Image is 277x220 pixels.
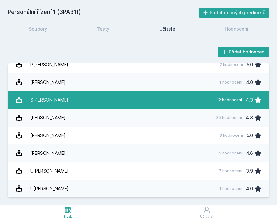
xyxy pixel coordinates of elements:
div: Uživatel [200,214,213,219]
div: 35 hodnocení [216,115,242,120]
div: U[PERSON_NAME] [30,165,69,177]
div: Testy [97,26,109,32]
a: [PERSON_NAME] 5 hodnocení 4.6 [8,144,269,162]
div: 12 hodnocení [217,97,242,103]
div: 5.0 [247,129,253,142]
a: U[PERSON_NAME] 7 hodnocení 3.9 [8,162,269,180]
div: [PERSON_NAME] [30,76,65,89]
div: 5 hodnocení [219,151,242,156]
div: Study [64,214,73,219]
a: Hodnocení [204,23,270,35]
div: 7 hodnocení [219,168,242,173]
div: [PERSON_NAME] [30,147,65,160]
a: [PERSON_NAME] 1 hodnocení 4.0 [8,73,269,91]
a: Učitelé [138,23,196,35]
div: 4.3 [246,94,253,106]
div: U[PERSON_NAME] [30,182,69,195]
div: 5.0 [247,58,253,71]
a: [PERSON_NAME] 3 hodnocení 5.0 [8,127,269,144]
div: 4.0 [246,76,253,89]
div: 4.0 [246,182,253,195]
div: P[PERSON_NAME] [30,58,68,71]
a: P[PERSON_NAME] 2 hodnocení 5.0 [8,56,269,73]
div: 1 hodnocení [219,80,242,85]
a: U[PERSON_NAME] 1 hodnocení 4.0 [8,180,269,198]
div: Hodnocení [225,26,248,32]
a: Soubory [8,23,68,35]
div: S[PERSON_NAME] [30,94,68,106]
a: Testy [76,23,131,35]
a: [PERSON_NAME] 35 hodnocení 4.8 [8,109,269,127]
div: 3 hodnocení [219,133,243,138]
div: 4.8 [246,111,253,124]
div: 3.9 [246,165,253,177]
div: [PERSON_NAME] [30,129,65,142]
div: Učitelé [159,26,175,32]
button: Přidat do mých předmětů [199,8,270,18]
button: Přidat hodnocení [218,47,270,57]
div: [PERSON_NAME] [30,111,65,124]
a: S[PERSON_NAME] 12 hodnocení 4.3 [8,91,269,109]
h2: Personální řízení 1 (3PA311) [8,8,199,18]
div: 4.6 [246,147,253,160]
div: 2 hodnocení [220,62,243,67]
div: Soubory [29,26,47,32]
div: 1 hodnocení [219,186,242,191]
